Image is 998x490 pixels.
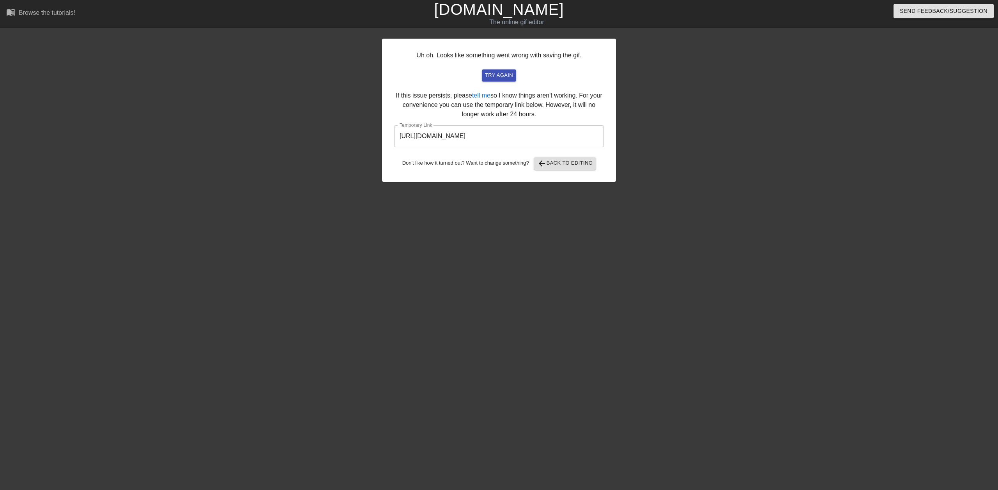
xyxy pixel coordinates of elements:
span: arrow_back [537,159,547,168]
a: Browse the tutorials! [6,7,75,20]
span: Back to Editing [537,159,593,168]
span: try again [485,71,513,80]
input: bare [394,125,604,147]
button: Send Feedback/Suggestion [894,4,994,18]
button: Back to Editing [534,157,596,170]
div: The online gif editor [336,18,697,27]
a: tell me [472,92,490,99]
div: Don't like how it turned out? Want to change something? [394,157,604,170]
span: menu_book [6,7,16,17]
div: Browse the tutorials! [19,9,75,16]
button: try again [482,69,516,82]
div: Uh oh. Looks like something went wrong with saving the gif. If this issue persists, please so I k... [382,39,616,182]
span: Send Feedback/Suggestion [900,6,987,16]
a: [DOMAIN_NAME] [434,1,564,18]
